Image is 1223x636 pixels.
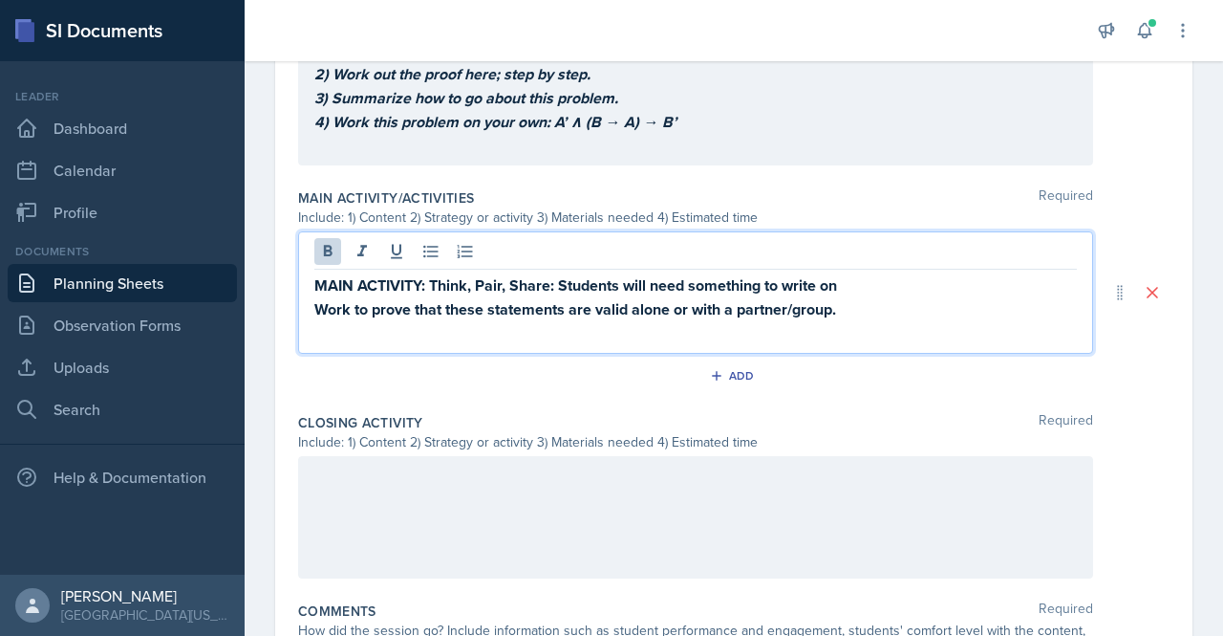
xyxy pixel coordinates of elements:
[8,193,237,231] a: Profile
[8,390,237,428] a: Search
[703,362,765,390] button: Add
[8,109,237,147] a: Dashboard
[314,63,590,85] em: 2) Work out the proof here; step by step.
[8,348,237,386] a: Uploads
[298,413,423,432] label: Closing Activity
[8,458,237,496] div: Help & Documentation
[314,87,618,109] em: 3) Summarize how to go about this problem.
[314,274,837,296] strong: MAIN ACTIVITY: Think, Pair, Share: Students will need something to write on
[714,368,755,384] div: Add
[8,243,237,260] div: Documents
[8,88,237,105] div: Leader
[298,602,376,621] label: Comments
[61,586,229,605] div: [PERSON_NAME]
[298,188,474,208] label: Main Activity/Activities
[314,298,836,320] strong: Work to prove that these statements are valid alone or with a partner/group.
[298,208,1093,228] div: Include: 1) Content 2) Strategy or activity 3) Materials needed 4) Estimated time
[8,264,237,302] a: Planning Sheets
[298,432,1093,452] div: Include: 1) Content 2) Strategy or activity 3) Materials needed 4) Estimated time
[1039,602,1093,621] span: Required
[8,151,237,189] a: Calendar
[1039,413,1093,432] span: Required
[61,605,229,625] div: [GEOGRAPHIC_DATA][US_STATE] in [GEOGRAPHIC_DATA]
[314,111,676,133] em: 4) Work this problem on your own: A’ ∧ (B → A) → B’
[8,306,237,344] a: Observation Forms
[1039,188,1093,208] span: Required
